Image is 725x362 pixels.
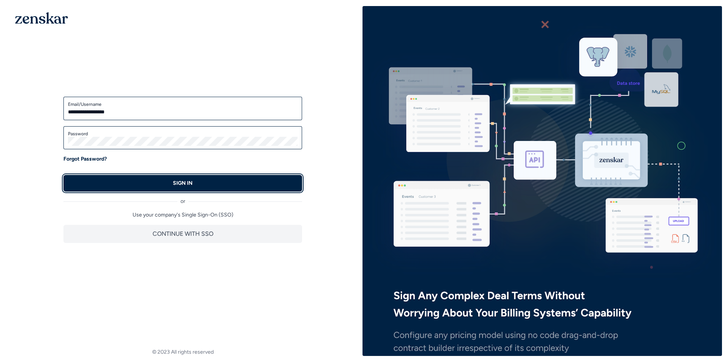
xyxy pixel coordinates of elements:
[63,175,302,192] button: SIGN IN
[15,12,68,24] img: 1OGAJ2xQqyY4LXKgY66KYq0eOWRCkrZdAb3gUhuVAqdWPZE9SRJmCz+oDMSn4zDLXe31Ii730ItAGKgCKgCCgCikA4Av8PJUP...
[68,131,298,137] label: Password
[63,225,302,243] button: CONTINUE WITH SSO
[63,192,302,205] div: or
[68,101,298,107] label: Email/Username
[63,155,107,163] a: Forgot Password?
[173,179,193,187] p: SIGN IN
[63,211,302,219] p: Use your company's Single Sign-On (SSO)
[3,348,362,356] footer: © 2023 All rights reserved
